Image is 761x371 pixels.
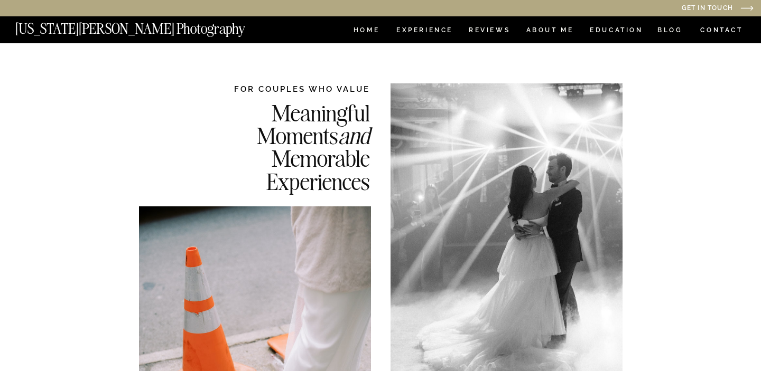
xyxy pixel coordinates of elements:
[589,27,644,36] a: EDUCATION
[469,27,508,36] a: REVIEWS
[338,121,370,150] i: and
[15,22,281,31] a: [US_STATE][PERSON_NAME] Photography
[203,83,370,94] h2: FOR COUPLES WHO VALUE
[526,27,574,36] a: ABOUT ME
[700,24,744,36] a: CONTACT
[657,27,683,36] a: BLOG
[396,27,452,36] a: Experience
[203,101,370,192] h2: Meaningful Moments Memorable Experiences
[574,5,733,13] a: Get in Touch
[351,27,382,36] a: HOME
